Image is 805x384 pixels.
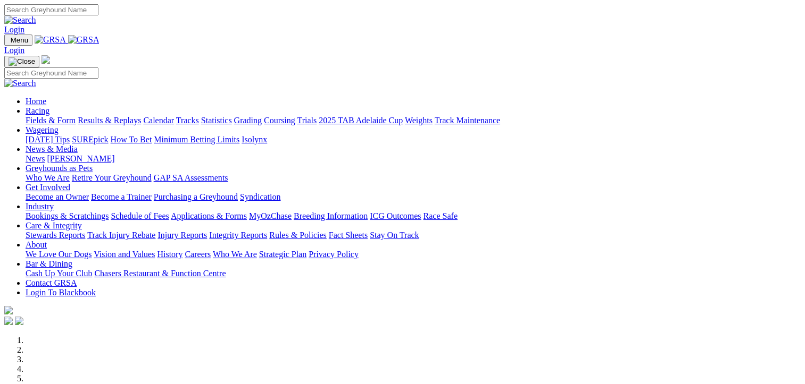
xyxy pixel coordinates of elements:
div: Greyhounds as Pets [26,173,801,183]
a: Become an Owner [26,192,89,201]
a: News & Media [26,144,78,153]
input: Search [4,4,98,15]
a: Retire Your Greyhound [72,173,152,182]
a: Track Maintenance [435,116,500,125]
a: We Love Our Dogs [26,250,92,259]
a: Grading [234,116,262,125]
a: Fact Sheets [329,231,368,240]
a: MyOzChase [249,211,292,220]
a: Race Safe [423,211,457,220]
a: Who We Are [26,173,70,182]
a: Strategic Plan [259,250,306,259]
a: Industry [26,202,54,211]
a: Calendar [143,116,174,125]
div: Industry [26,211,801,221]
div: Racing [26,116,801,125]
a: Tracks [176,116,199,125]
a: Minimum Betting Limits [154,135,239,144]
a: Careers [185,250,211,259]
a: [PERSON_NAME] [47,154,114,163]
a: Login [4,25,24,34]
img: twitter.svg [15,317,23,325]
button: Toggle navigation [4,56,39,67]
div: News & Media [26,154,801,164]
a: Get Involved [26,183,70,192]
a: Stewards Reports [26,231,85,240]
img: GRSA [35,35,66,45]
img: logo-grsa-white.png [42,55,50,64]
a: About [26,240,47,249]
img: Search [4,79,36,88]
a: Cash Up Your Club [26,269,92,278]
a: Syndication [240,192,280,201]
a: GAP SA Assessments [154,173,228,182]
a: Greyhounds as Pets [26,164,93,173]
a: News [26,154,45,163]
a: Bar & Dining [26,259,72,268]
a: Login To Blackbook [26,288,96,297]
a: Statistics [201,116,232,125]
a: History [157,250,182,259]
a: Become a Trainer [91,192,152,201]
img: logo-grsa-white.png [4,306,13,314]
a: Weights [405,116,433,125]
a: Applications & Forms [171,211,247,220]
a: Wagering [26,125,59,134]
a: Breeding Information [294,211,368,220]
a: Isolynx [242,135,267,144]
a: Injury Reports [157,231,207,240]
img: facebook.svg [4,317,13,325]
a: How To Bet [111,135,152,144]
a: Integrity Reports [209,231,267,240]
div: Care & Integrity [26,231,801,240]
a: Care & Integrity [26,221,82,230]
span: Menu [11,36,28,44]
a: Results & Replays [78,116,141,125]
a: Purchasing a Greyhound [154,192,238,201]
a: Track Injury Rebate [87,231,155,240]
img: GRSA [68,35,99,45]
a: Bookings & Scratchings [26,211,109,220]
a: 2025 TAB Adelaide Cup [319,116,403,125]
a: Coursing [264,116,295,125]
a: Who We Are [213,250,257,259]
a: Chasers Restaurant & Function Centre [94,269,226,278]
a: Stay On Track [370,231,419,240]
a: Contact GRSA [26,278,77,287]
a: Fields & Form [26,116,76,125]
div: Bar & Dining [26,269,801,278]
input: Search [4,67,98,79]
a: Home [26,97,46,106]
img: Search [4,15,36,25]
img: Close [9,57,35,66]
a: Schedule of Fees [111,211,169,220]
a: Privacy Policy [309,250,359,259]
a: Rules & Policies [269,231,327,240]
a: ICG Outcomes [370,211,421,220]
button: Toggle navigation [4,35,32,46]
a: Trials [297,116,317,125]
div: About [26,250,801,259]
a: Vision and Values [94,250,155,259]
div: Wagering [26,135,801,144]
a: Racing [26,106,49,115]
a: SUREpick [72,135,108,144]
a: Login [4,46,24,55]
a: [DATE] Tips [26,135,70,144]
div: Get Involved [26,192,801,202]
